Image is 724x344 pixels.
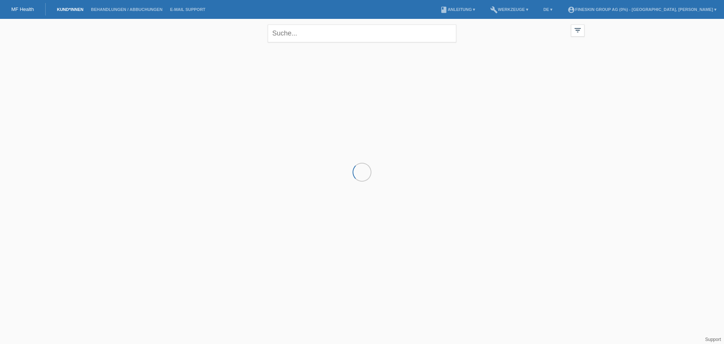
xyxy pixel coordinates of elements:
[705,337,721,342] a: Support
[11,6,34,12] a: MF Health
[166,7,209,12] a: E-Mail Support
[440,6,448,14] i: book
[436,7,479,12] a: bookAnleitung ▾
[540,7,556,12] a: DE ▾
[53,7,87,12] a: Kund*innen
[564,7,720,12] a: account_circleFineSkin Group AG (0%) - [GEOGRAPHIC_DATA], [PERSON_NAME] ▾
[268,25,456,42] input: Suche...
[87,7,166,12] a: Behandlungen / Abbuchungen
[574,26,582,34] i: filter_list
[568,6,575,14] i: account_circle
[486,7,532,12] a: buildWerkzeuge ▾
[490,6,498,14] i: build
